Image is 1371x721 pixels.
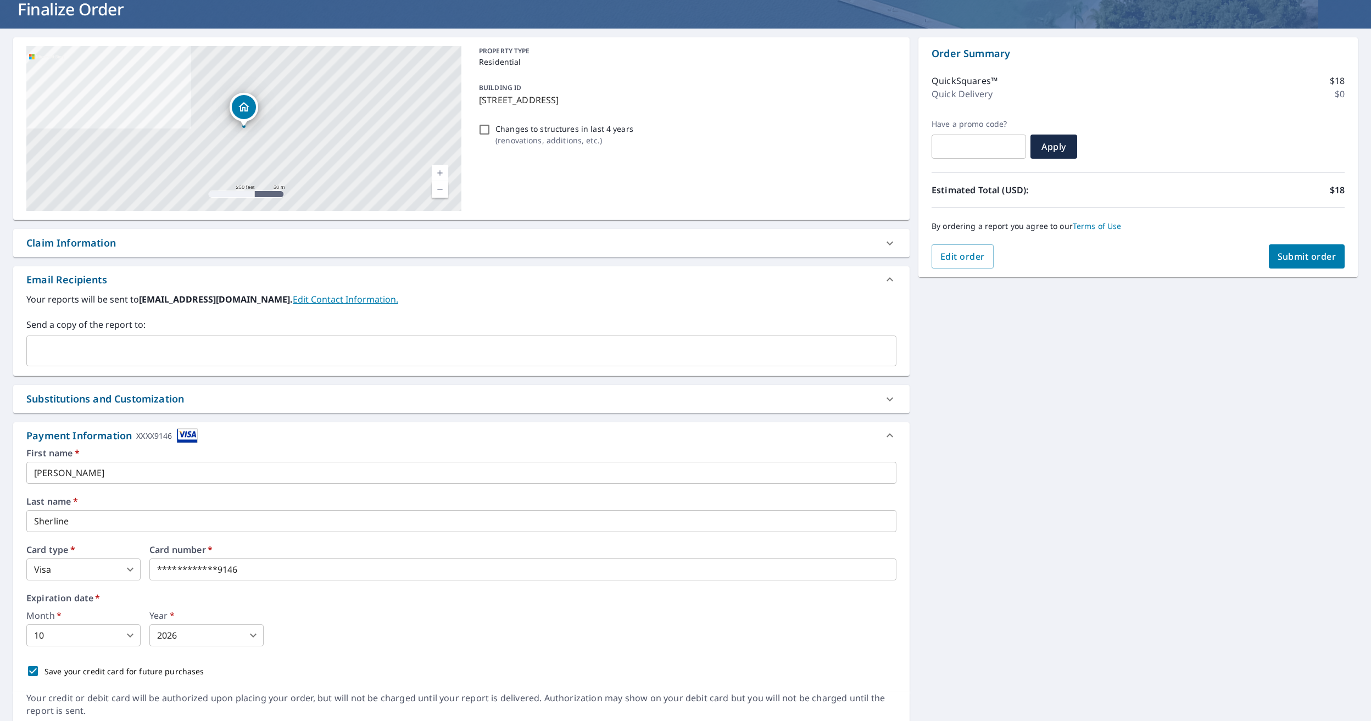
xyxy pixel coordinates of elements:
[479,56,892,68] p: Residential
[932,46,1345,61] p: Order Summary
[1330,74,1345,87] p: $18
[13,229,910,257] div: Claim Information
[932,87,993,100] p: Quick Delivery
[26,293,896,306] label: Your reports will be sent to
[432,165,448,181] a: Current Level 17, Zoom In
[1269,244,1345,269] button: Submit order
[13,385,910,413] div: Substitutions and Customization
[149,611,264,620] label: Year
[26,449,896,457] label: First name
[495,135,633,146] p: ( renovations, additions, etc. )
[1335,87,1345,100] p: $0
[26,624,141,646] div: 10
[1330,183,1345,197] p: $18
[26,272,107,287] div: Email Recipients
[432,181,448,198] a: Current Level 17, Zoom Out
[44,666,204,677] p: Save your credit card for future purchases
[149,545,896,554] label: Card number
[932,183,1138,197] p: Estimated Total (USD):
[26,318,896,331] label: Send a copy of the report to:
[177,428,198,443] img: cardImage
[26,611,141,620] label: Month
[932,119,1026,129] label: Have a promo code?
[26,558,141,580] div: Visa
[479,93,892,107] p: [STREET_ADDRESS]
[13,422,910,449] div: Payment InformationXXXX9146cardImage
[139,293,293,305] b: [EMAIL_ADDRESS][DOMAIN_NAME].
[26,545,141,554] label: Card type
[1039,141,1068,153] span: Apply
[136,428,172,443] div: XXXX9146
[932,221,1345,231] p: By ordering a report you agree to our
[26,392,184,406] div: Substitutions and Customization
[13,266,910,293] div: Email Recipients
[495,123,633,135] p: Changes to structures in last 4 years
[149,624,264,646] div: 2026
[26,236,116,250] div: Claim Information
[932,74,997,87] p: QuickSquares™
[26,428,198,443] div: Payment Information
[1073,221,1122,231] a: Terms of Use
[479,83,521,92] p: BUILDING ID
[293,293,398,305] a: EditContactInfo
[932,244,994,269] button: Edit order
[1030,135,1077,159] button: Apply
[1278,250,1336,262] span: Submit order
[230,93,258,127] div: Dropped pin, building 1, Residential property, 509 N Columbus St Alexandria, VA 22314
[940,250,985,262] span: Edit order
[26,594,896,602] label: Expiration date
[479,46,892,56] p: PROPERTY TYPE
[26,497,896,506] label: Last name
[26,692,896,717] div: Your credit or debit card will be authorized upon placing your order, but will not be charged unt...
